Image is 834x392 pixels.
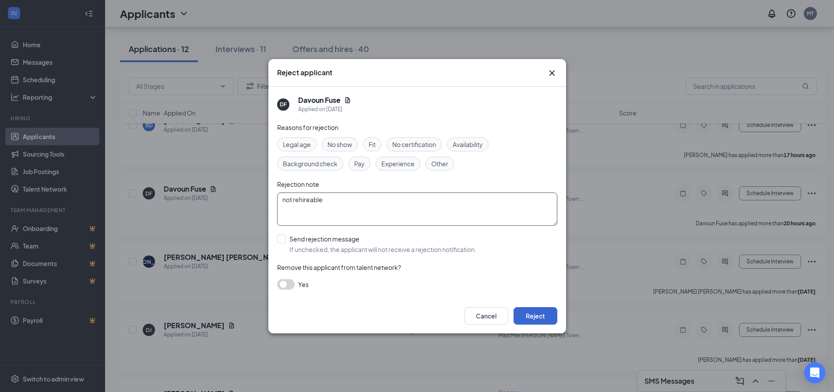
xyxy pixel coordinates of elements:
div: Open Intercom Messenger [804,362,825,383]
span: No certification [392,140,436,149]
span: Other [431,159,448,168]
span: Background check [283,159,338,168]
span: No show [327,140,352,149]
button: Close [547,68,557,78]
span: Availability [453,140,483,149]
h5: Davoun Fuse [298,95,341,105]
span: Pay [354,159,365,168]
h3: Reject applicant [277,68,332,77]
span: Experience [381,159,415,168]
textarea: not rehireable [277,192,557,226]
span: Fit [369,140,376,149]
svg: Cross [547,68,557,78]
div: Applied on [DATE] [298,105,351,114]
svg: Document [344,97,351,104]
div: DF [280,101,287,108]
span: Legal age [283,140,311,149]
span: Reasons for rejection [277,123,338,131]
span: Yes [298,279,309,290]
span: Rejection note [277,180,319,188]
button: Cancel [465,307,508,325]
span: Remove this applicant from talent network? [277,263,401,271]
button: Reject [514,307,557,325]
